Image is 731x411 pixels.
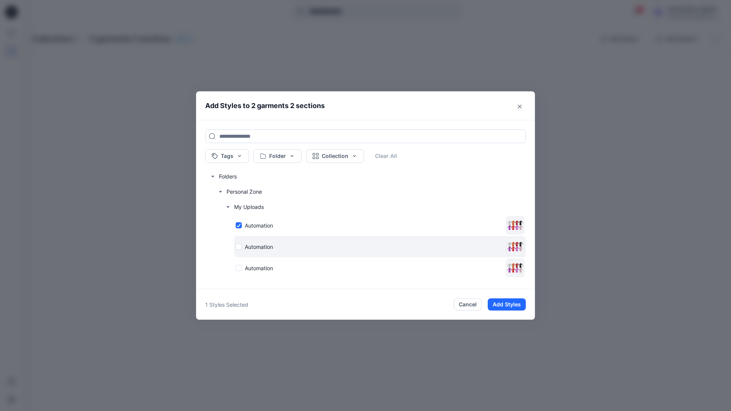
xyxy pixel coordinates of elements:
[205,149,249,163] button: Tags
[254,149,302,163] button: Folder
[514,100,526,113] button: Close
[488,298,526,311] button: Add Styles
[245,264,273,272] p: Automation
[245,221,273,229] p: Automation
[306,149,364,163] button: Collection
[245,243,273,251] p: Automation
[196,91,535,120] header: Add Styles to 2 garments 2 sections
[454,298,482,311] button: Cancel
[205,301,248,309] p: 1 Styles Selected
